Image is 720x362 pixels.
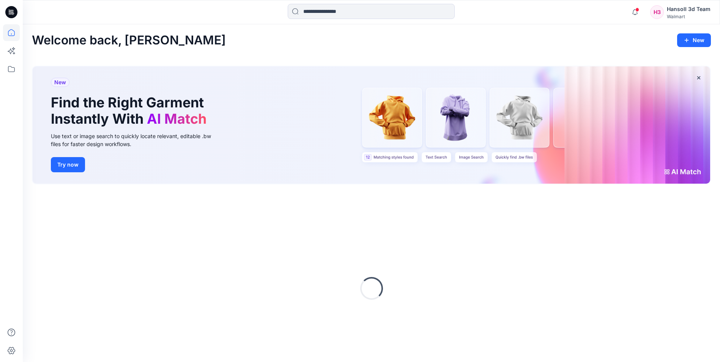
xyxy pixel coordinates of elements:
[32,33,226,47] h2: Welcome back, [PERSON_NAME]
[54,78,66,87] span: New
[147,110,206,127] span: AI Match
[51,94,210,127] h1: Find the Right Garment Instantly With
[51,157,85,172] button: Try now
[667,14,711,19] div: Walmart
[677,33,711,47] button: New
[650,5,664,19] div: H3
[667,5,711,14] div: Hansoll 3d Team
[51,132,222,148] div: Use text or image search to quickly locate relevant, editable .bw files for faster design workflows.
